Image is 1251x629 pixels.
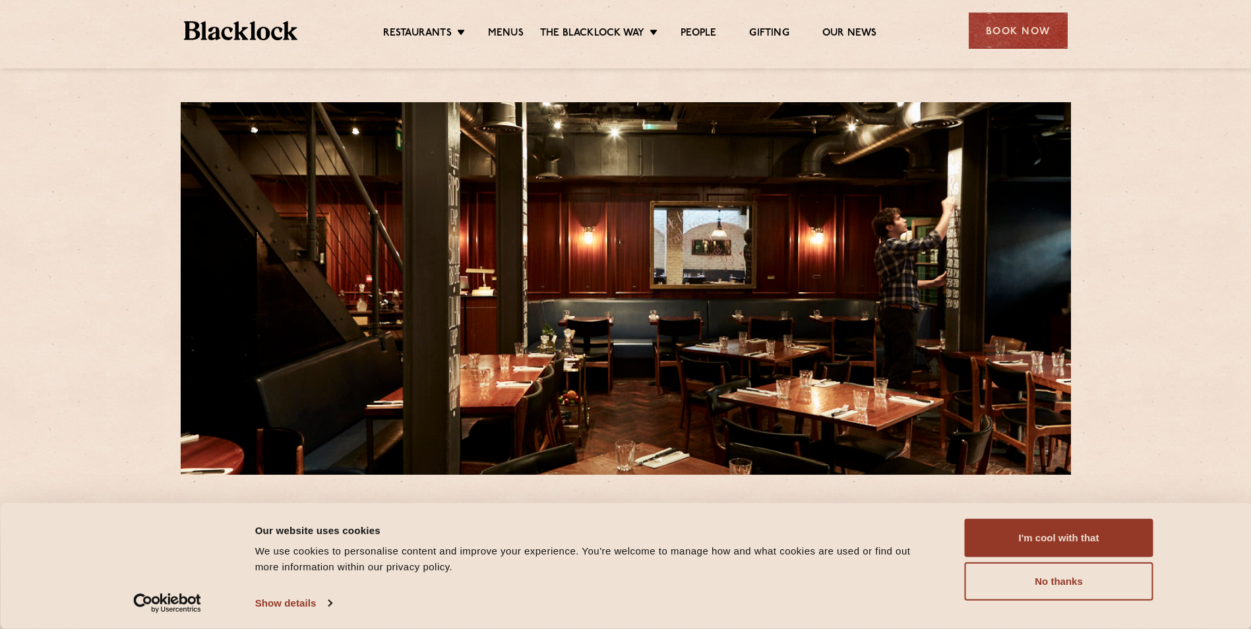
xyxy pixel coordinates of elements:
a: Restaurants [383,27,452,42]
a: Usercentrics Cookiebot - opens in a new window [109,593,225,613]
a: Menus [488,27,524,42]
a: People [681,27,716,42]
button: I'm cool with that [965,519,1153,557]
button: No thanks [965,562,1153,601]
div: Book Now [969,13,1068,49]
div: Our website uses cookies [255,522,935,538]
a: Show details [255,593,332,613]
div: We use cookies to personalise content and improve your experience. You're welcome to manage how a... [255,543,935,575]
a: Gifting [749,27,789,42]
a: The Blacklock Way [540,27,644,42]
img: BL_Textured_Logo-footer-cropped.svg [184,21,298,40]
a: Our News [822,27,877,42]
